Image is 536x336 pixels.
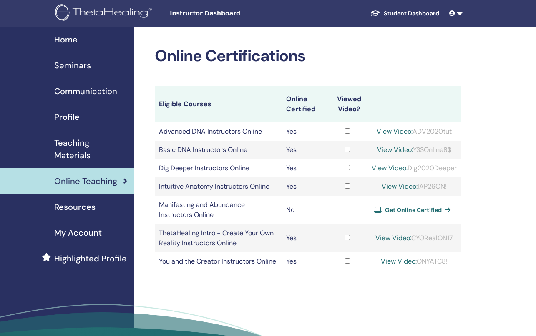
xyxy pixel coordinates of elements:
td: Dig Deeper Instructors Online [155,159,282,177]
td: ThetaHealing Intro - Create Your Own Reality Instructors Online [155,224,282,252]
td: No [282,196,327,224]
a: View Video: [375,234,411,242]
span: Home [54,33,78,46]
th: Online Certified [282,86,327,122]
a: Get Online Certified [374,204,454,216]
span: Instructor Dashboard [170,9,295,18]
th: Eligible Courses [155,86,282,122]
span: My Account [54,226,102,239]
span: Profile [54,111,80,123]
th: Viewed Video? [327,86,367,122]
a: View Video: [381,257,417,266]
img: graduation-cap-white.svg [370,10,380,17]
td: Advanced DNA Instructors Online [155,122,282,141]
a: View Video: [372,164,408,172]
td: Yes [282,122,327,141]
td: Yes [282,177,327,196]
span: Communication [54,85,117,97]
span: Teaching Materials [54,137,127,162]
span: Online Teaching [54,175,117,187]
td: Yes [282,141,327,159]
span: Seminars [54,59,91,72]
img: logo.png [55,4,155,23]
td: Yes [282,252,327,271]
a: Student Dashboard [364,6,446,21]
div: IAP26ON! [372,182,457,192]
a: View Video: [377,145,413,154]
span: Resources [54,201,96,213]
a: View Video: [382,182,418,191]
td: You and the Creator Instructors Online [155,252,282,271]
div: Dig2020Deeper [372,163,457,173]
div: Y3SOnl!ne8$ [372,145,457,155]
a: View Video: [377,127,413,136]
div: CYORealON17 [372,233,457,243]
span: Get Online Certified [385,206,442,214]
div: ONYATC8! [372,256,457,266]
td: Manifesting and Abundance Instructors Online [155,196,282,224]
td: Basic DNA Instructors Online [155,141,282,159]
span: Highlighted Profile [54,252,127,265]
td: Intuitive Anatomy Instructors Online [155,177,282,196]
td: Yes [282,159,327,177]
td: Yes [282,224,327,252]
h2: Online Certifications [155,47,461,66]
div: ADV2020tut [372,127,457,137]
